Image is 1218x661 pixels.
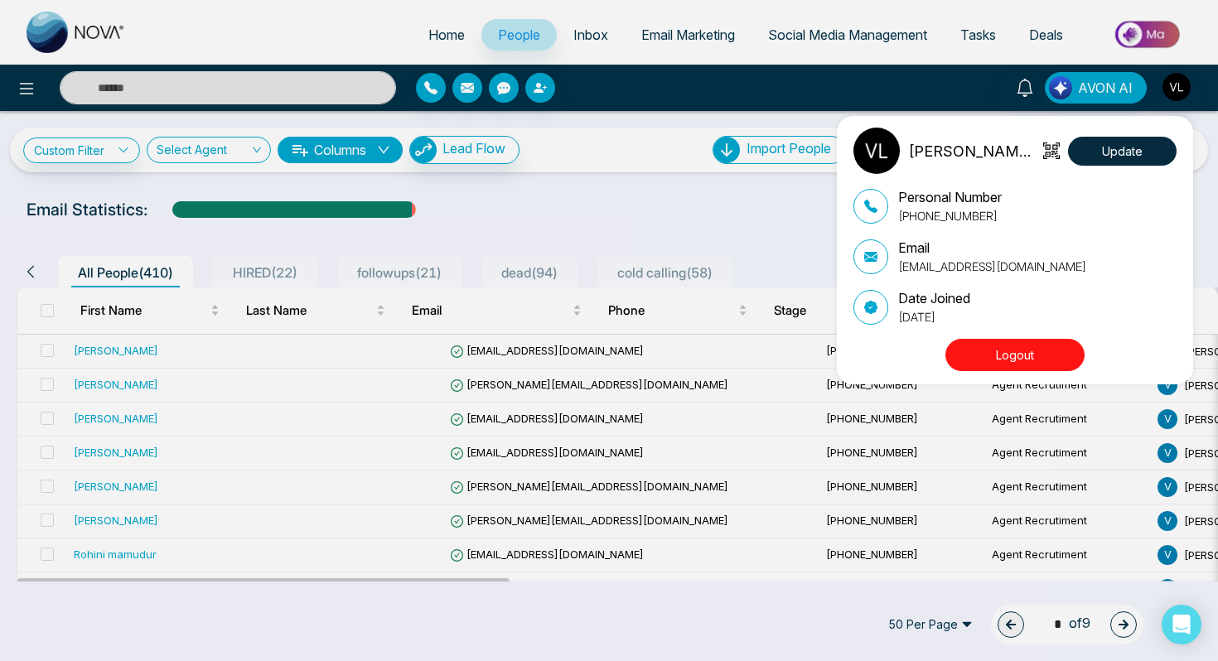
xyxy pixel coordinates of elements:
p: Personal Number [898,187,1002,207]
div: Open Intercom Messenger [1162,605,1201,644]
p: [DATE] [898,308,970,326]
p: [EMAIL_ADDRESS][DOMAIN_NAME] [898,258,1086,275]
button: Logout [945,339,1085,371]
p: [PERSON_NAME] LendingHub [908,140,1038,162]
p: Date Joined [898,288,970,308]
p: Email [898,238,1086,258]
p: [PHONE_NUMBER] [898,207,1002,224]
button: Update [1068,137,1177,166]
